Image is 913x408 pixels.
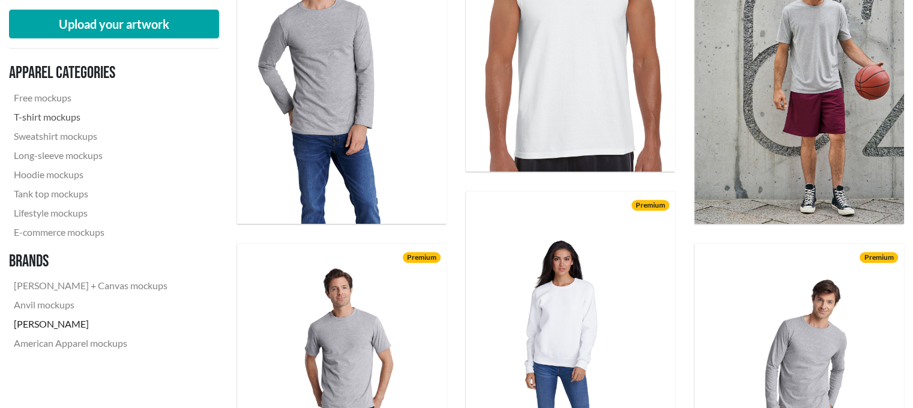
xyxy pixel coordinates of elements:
[9,223,172,242] a: E-commerce mockups
[9,251,172,272] h3: Brands
[9,63,172,83] h3: Apparel categories
[9,165,172,184] a: Hoodie mockups
[9,184,172,203] a: Tank top mockups
[403,252,441,263] span: Premium
[9,88,172,107] a: Free mockups
[9,107,172,127] a: T-shirt mockups
[9,276,172,295] a: [PERSON_NAME] + Canvas mockups
[9,203,172,223] a: Lifestyle mockups
[9,146,172,165] a: Long-sleeve mockups
[9,10,219,38] button: Upload your artwork
[9,295,172,314] a: Anvil mockups
[9,314,172,334] a: [PERSON_NAME]
[631,200,669,211] span: Premium
[9,334,172,353] a: American Apparel mockups
[860,252,897,263] span: Premium
[9,127,172,146] a: Sweatshirt mockups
